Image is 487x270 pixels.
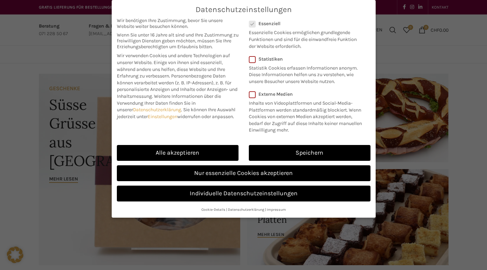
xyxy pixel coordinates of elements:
span: Datenschutzeinstellungen [196,5,292,14]
a: Nur essenzielle Cookies akzeptieren [117,165,370,181]
p: Inhalte von Videoplattformen und Social-Media-Plattformen werden standardmäßig blockiert. Wenn Co... [249,97,366,134]
label: Externe Medien [249,91,366,97]
a: Speichern [249,145,370,161]
span: Personenbezogene Daten können verarbeitet werden (z. B. IP-Adressen), z. B. für personalisierte A... [117,73,237,99]
span: Weitere Informationen über die Verwendung Ihrer Daten finden Sie in unserer . [117,93,221,113]
a: Alle akzeptieren [117,145,239,161]
p: Essenzielle Cookies ermöglichen grundlegende Funktionen und sind für die einwandfreie Funktion de... [249,27,362,50]
span: Wir verwenden Cookies und andere Technologien auf unserer Website. Einige von ihnen sind essenzie... [117,53,230,79]
a: Impressum [267,207,286,212]
a: Datenschutzerklärung [133,107,181,113]
label: Statistiken [249,56,362,62]
label: Essenziell [249,21,362,27]
a: Datenschutzerklärung [228,207,264,212]
span: Wir benötigen Ihre Zustimmung, bevor Sie unsere Website weiter besuchen können. [117,18,239,29]
span: Sie können Ihre Auswahl jederzeit unter widerrufen oder anpassen. [117,107,235,120]
a: Einstellungen [148,114,177,120]
span: Wenn Sie unter 16 Jahre alt sind und Ihre Zustimmung zu freiwilligen Diensten geben möchten, müss... [117,32,239,50]
p: Statistik Cookies erfassen Informationen anonym. Diese Informationen helfen uns zu verstehen, wie... [249,62,362,85]
a: Cookie-Details [201,207,225,212]
a: Individuelle Datenschutzeinstellungen [117,186,370,201]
